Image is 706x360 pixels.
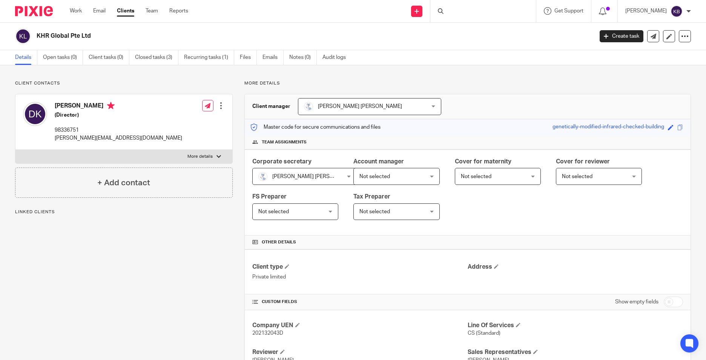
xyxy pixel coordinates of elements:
[272,174,356,179] span: [PERSON_NAME] [PERSON_NAME]
[468,322,683,329] h4: Line Of Services
[55,102,182,111] h4: [PERSON_NAME]
[146,7,158,15] a: Team
[252,158,312,165] span: Corporate secretary
[15,6,53,16] img: Pixie
[252,103,290,110] h3: Client manager
[117,7,134,15] a: Clients
[322,50,351,65] a: Audit logs
[55,134,182,142] p: [PERSON_NAME][EMAIL_ADDRESS][DOMAIN_NAME]
[553,123,664,132] div: genetically-modified-infrared-checked-building
[671,5,683,17] img: svg%3E
[252,194,287,200] span: FS Preparer
[15,80,233,86] p: Client contacts
[289,50,317,65] a: Notes (0)
[615,298,658,306] label: Show empty fields
[304,102,313,111] img: images.jfif
[93,7,106,15] a: Email
[556,158,610,165] span: Cover for reviewer
[353,158,404,165] span: Account manager
[55,111,182,119] h5: (Director)
[353,194,390,200] span: Tax Preparer
[252,331,283,336] span: 202132043D
[55,126,182,134] p: 98336751
[97,177,150,189] h4: + Add contact
[252,273,468,281] p: Private limited
[468,263,683,271] h4: Address
[240,50,257,65] a: Files
[252,322,468,329] h4: Company UEN
[625,7,667,15] p: [PERSON_NAME]
[15,209,233,215] p: Linked clients
[455,158,511,165] span: Cover for maternity
[37,32,478,40] h2: KHR Global Pte Ltd
[107,102,115,109] i: Primary
[258,209,289,214] span: Not selected
[262,139,307,145] span: Team assignments
[258,172,267,181] img: images.jfif
[250,123,381,131] p: Master code for secure communications and files
[15,50,37,65] a: Details
[184,50,234,65] a: Recurring tasks (1)
[169,7,188,15] a: Reports
[252,299,468,305] h4: CUSTOM FIELDS
[135,50,178,65] a: Closed tasks (3)
[252,263,468,271] h4: Client type
[562,174,592,179] span: Not selected
[461,174,491,179] span: Not selected
[554,8,583,14] span: Get Support
[15,28,31,44] img: svg%3E
[359,209,390,214] span: Not selected
[89,50,129,65] a: Client tasks (0)
[468,331,500,336] span: CS (Standard)
[70,7,82,15] a: Work
[359,174,390,179] span: Not selected
[318,104,402,109] span: [PERSON_NAME] [PERSON_NAME]
[468,348,683,356] h4: Sales Representatives
[262,239,296,245] span: Other details
[244,80,691,86] p: More details
[23,102,47,126] img: svg%3E
[187,154,213,160] p: More details
[262,50,284,65] a: Emails
[600,30,643,42] a: Create task
[43,50,83,65] a: Open tasks (0)
[252,348,468,356] h4: Reviewer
